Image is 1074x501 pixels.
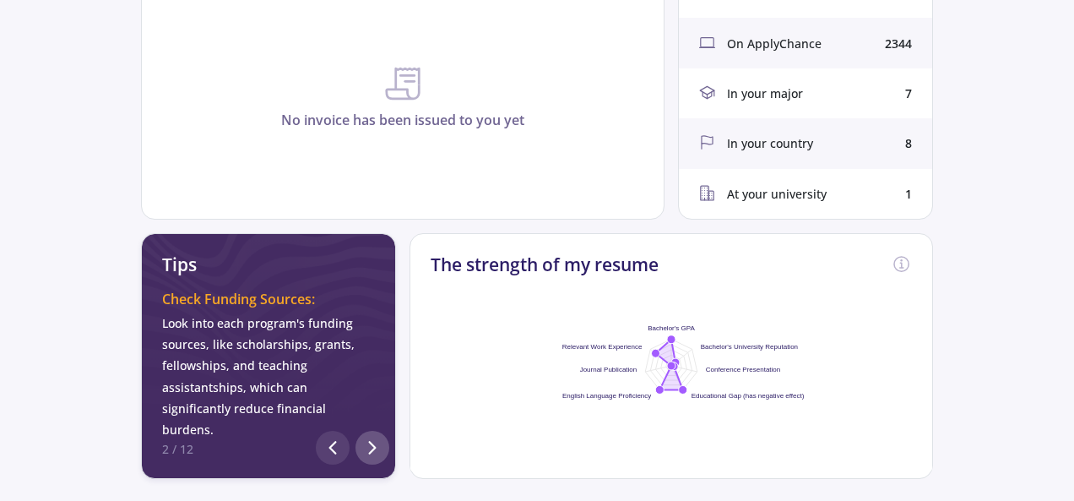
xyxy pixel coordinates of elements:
[727,134,813,152] span: In your country
[727,35,822,52] span: On ApplyChance
[905,84,912,102] div: 7
[885,35,912,52] div: 2344
[692,392,805,400] text: Educational Gap (has negative effect)
[648,325,695,333] text: Bachelor's GPA
[162,254,375,275] h2: Tips
[162,440,193,458] div: 2 / 12
[905,134,912,152] div: 8
[580,366,637,373] text: Journal Publication
[701,343,798,351] text: Bachelor's University Reputation
[562,343,643,351] text: Relevant Work Experience
[162,289,376,309] div: Check Funding Sources:
[905,185,912,203] div: 1
[706,366,781,373] text: Conference Presentation
[562,392,651,400] text: English Language Proficiency
[727,185,827,203] span: At your university
[142,110,664,130] p: No invoice has been issued to you yet
[727,84,803,102] span: In your major
[431,254,659,275] h2: The strength of my resume
[162,313,376,440] div: Look into each program's funding sources, like scholarships, grants, fellowships, and teaching as...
